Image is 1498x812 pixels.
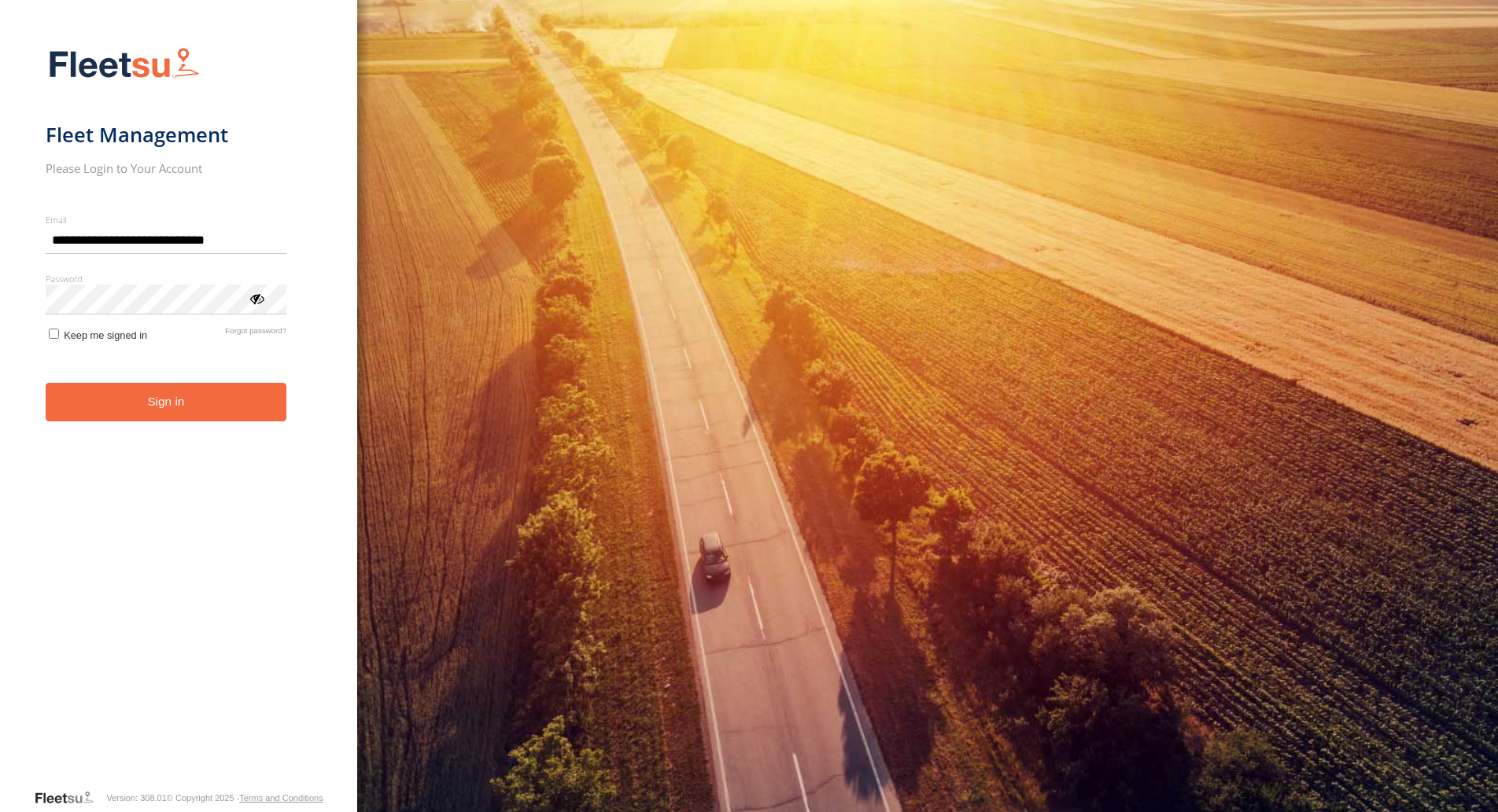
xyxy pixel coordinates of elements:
[34,790,106,806] a: Visit our Website
[106,793,166,803] div: Version: 308.01
[46,122,287,148] h1: Fleet Management
[46,44,203,84] img: Fleetsu
[225,326,286,341] a: Forgot password?
[46,214,287,226] label: Email
[46,160,287,176] h2: Please Login to Your Account
[49,329,59,339] input: Keep me signed in
[249,290,264,306] div: ViewPassword
[46,273,287,285] label: Password
[167,793,323,803] div: © Copyright 2025 -
[239,793,323,803] a: Terms and Conditions
[64,329,147,341] span: Keep me signed in
[46,38,312,788] form: main
[46,383,287,421] button: Sign in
